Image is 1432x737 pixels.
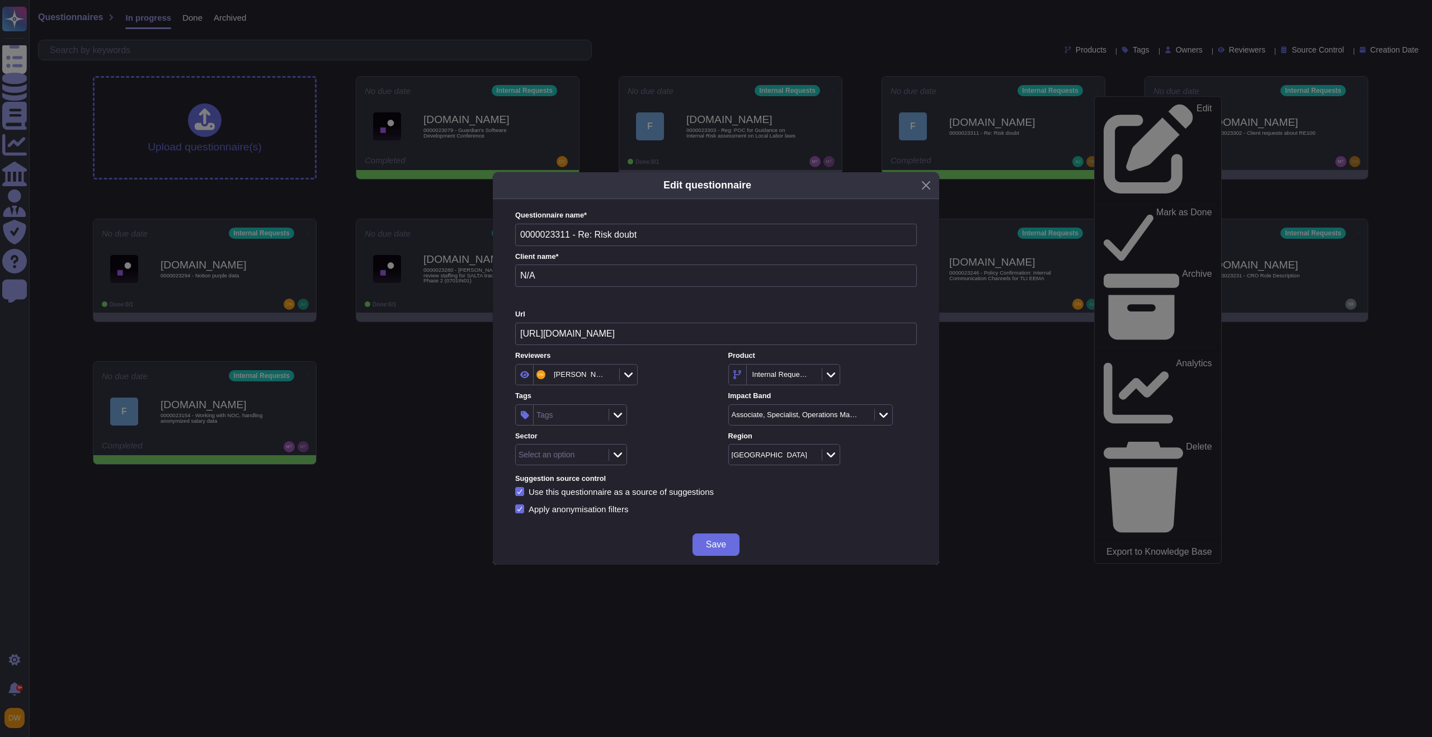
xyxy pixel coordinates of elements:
[515,264,917,287] input: Enter company name of the client
[529,488,714,496] div: Use this questionnaire as a source of suggestions
[536,370,545,379] img: user
[732,411,860,418] div: Associate, Specialist, Operations Manager
[515,475,917,483] label: Suggestion source control
[515,311,917,318] label: Url
[728,352,917,360] label: Product
[663,178,751,193] h5: Edit questionnaire
[728,393,917,400] label: Impact Band
[917,177,935,194] button: Close
[515,433,704,440] label: Sector
[515,224,917,246] input: Enter questionnaire name
[515,323,917,345] input: Online platform url
[515,352,704,360] label: Reviewers
[519,451,574,459] div: Select an option
[732,451,807,459] div: [GEOGRAPHIC_DATA]
[706,540,726,549] span: Save
[554,371,605,378] div: [PERSON_NAME]
[529,505,630,513] div: Apply anonymisation filters
[728,433,917,440] label: Region
[515,253,917,261] label: Client name
[752,371,808,378] div: Internal Requests
[515,393,704,400] label: Tags
[536,411,553,419] div: Tags
[693,533,739,556] button: Save
[515,212,917,219] label: Questionnaire name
